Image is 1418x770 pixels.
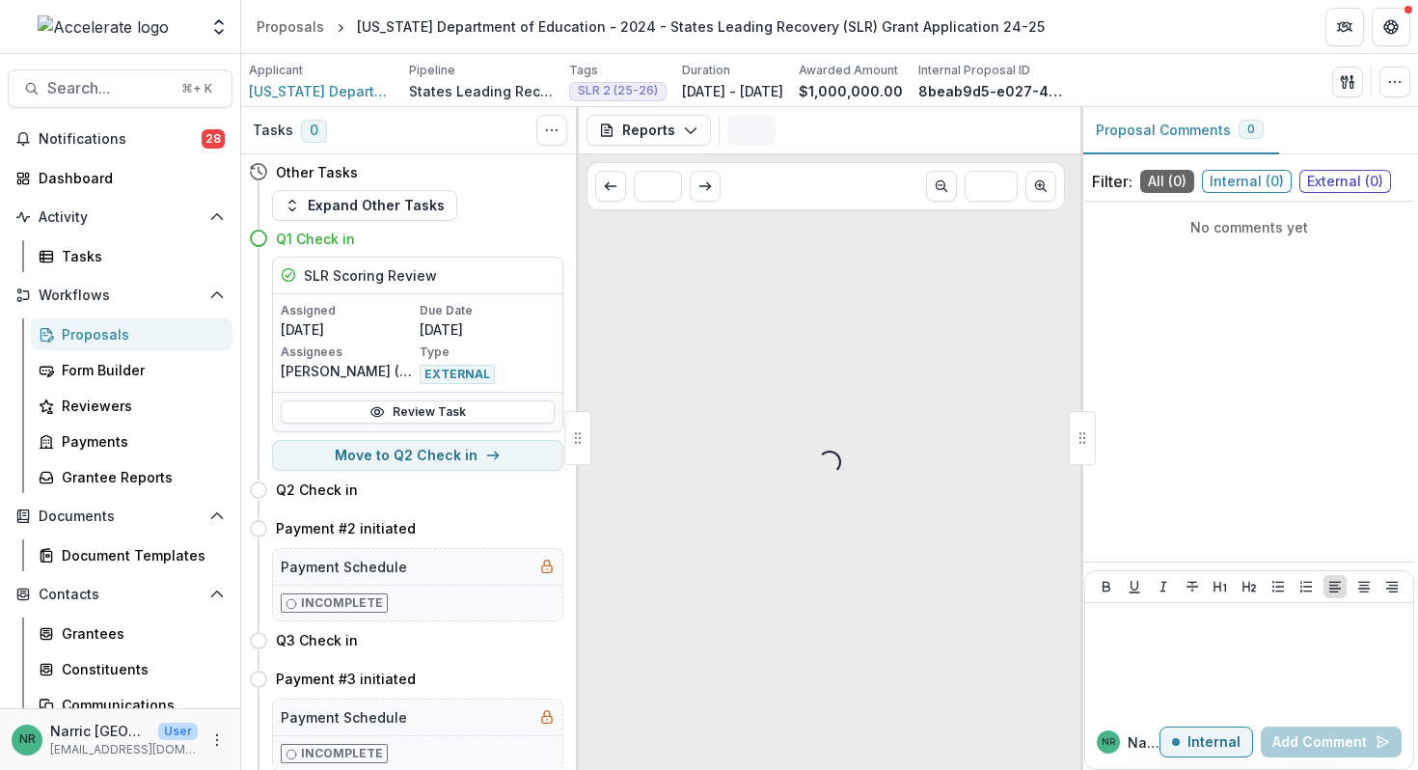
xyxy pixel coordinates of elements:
[39,131,202,148] span: Notifications
[1159,727,1253,757] button: Internal
[1102,737,1115,747] div: Narric Rome
[1295,575,1318,598] button: Ordered List
[31,240,232,272] a: Tasks
[1372,8,1410,46] button: Get Help
[31,354,232,386] a: Form Builder
[62,324,217,344] div: Proposals
[281,344,416,361] p: Assignees
[249,62,303,79] p: Applicant
[1352,575,1376,598] button: Align Center
[578,84,658,97] span: SLR 2 (25-26)
[62,360,217,380] div: Form Builder
[799,81,903,101] p: $1,000,000.00
[205,8,232,46] button: Open entity switcher
[50,741,198,758] p: [EMAIL_ADDRESS][DOMAIN_NAME]
[202,129,225,149] span: 28
[1247,123,1255,136] span: 0
[682,62,730,79] p: Duration
[1092,170,1132,193] p: Filter:
[39,288,202,304] span: Workflows
[31,653,232,685] a: Constituents
[420,365,495,384] span: EXTERNAL
[918,62,1030,79] p: Internal Proposal ID
[249,13,1052,41] nav: breadcrumb
[1380,575,1404,598] button: Align Right
[38,15,169,39] img: Accelerate logo
[1202,170,1292,193] span: Internal ( 0 )
[586,115,711,146] button: Reports
[1238,575,1261,598] button: Heading 2
[47,79,170,97] span: Search...
[62,623,217,644] div: Grantees
[31,318,232,350] a: Proposals
[62,431,217,452] div: Payments
[276,480,358,500] h4: Q2 Check in
[8,162,232,194] a: Dashboard
[177,78,216,99] div: ⌘ + K
[1325,8,1364,46] button: Partners
[409,81,554,101] p: States Leading Recovery Reporting
[1187,734,1241,751] p: Internal
[257,16,324,37] div: Proposals
[50,721,150,741] p: Narric [GEOGRAPHIC_DATA]
[276,630,358,650] h4: Q3 Check in
[1181,575,1204,598] button: Strike
[31,390,232,422] a: Reviewers
[409,62,455,79] p: Pipeline
[1261,727,1402,757] button: Add Comment
[272,440,563,471] button: Move to Q2 Check in
[272,190,457,221] button: Expand Other Tasks
[31,426,232,457] a: Payments
[304,265,437,286] h5: SLR Scoring Review
[8,280,232,311] button: Open Workflows
[1080,107,1279,154] button: Proposal Comments
[276,669,416,689] h4: Payment #3 initiated
[281,361,416,381] p: [PERSON_NAME] ([PERSON_NAME][EMAIL_ADDRESS][PERSON_NAME][DOMAIN_NAME])
[158,723,198,740] p: User
[281,707,407,728] h5: Payment Schedule
[1095,575,1118,598] button: Bold
[31,689,232,721] a: Communications
[39,587,202,603] span: Contacts
[301,594,383,612] p: Incomplete
[276,162,358,182] h4: Other Tasks
[249,81,394,101] a: [US_STATE] Department of Education
[1140,170,1194,193] span: All ( 0 )
[31,618,232,649] a: Grantees
[1152,575,1175,598] button: Italicize
[31,461,232,493] a: Grantee Reports
[301,745,383,762] p: Incomplete
[8,69,232,108] button: Search...
[918,81,1063,101] p: 8beab9d5-e027-457d-a5b9-66fba6794b7d
[281,319,416,340] p: [DATE]
[1123,575,1146,598] button: Underline
[62,396,217,416] div: Reviewers
[1092,217,1406,237] p: No comments yet
[420,344,555,361] p: Type
[8,124,232,154] button: Notifications28
[8,202,232,233] button: Open Activity
[281,302,416,319] p: Assigned
[799,62,898,79] p: Awarded Amount
[1209,575,1232,598] button: Heading 1
[39,509,202,525] span: Documents
[39,209,202,226] span: Activity
[420,302,555,319] p: Due Date
[62,659,217,679] div: Constituents
[1323,575,1347,598] button: Align Left
[276,229,355,249] h4: Q1 Check in
[8,579,232,610] button: Open Contacts
[357,16,1045,37] div: [US_STATE] Department of Education - 2024 - States Leading Recovery (SLR) Grant Application 24-25
[1299,170,1391,193] span: External ( 0 )
[281,557,407,577] h5: Payment Schedule
[682,81,783,101] p: [DATE] - [DATE]
[62,467,217,487] div: Grantee Reports
[62,246,217,266] div: Tasks
[62,545,217,565] div: Document Templates
[1267,575,1290,598] button: Bullet List
[8,501,232,532] button: Open Documents
[39,168,217,188] div: Dashboard
[249,13,332,41] a: Proposals
[276,518,416,538] h4: Payment #2 initiated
